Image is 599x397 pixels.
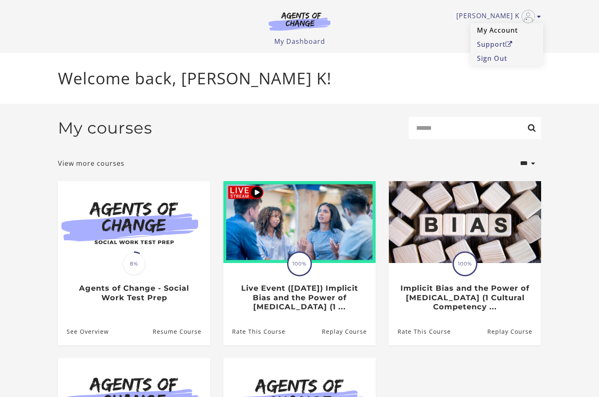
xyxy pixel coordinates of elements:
a: My Dashboard [274,37,325,46]
h3: Live Event ([DATE]) Implicit Bias and the Power of [MEDICAL_DATA] (1 ... [232,284,367,312]
a: Sign Out [470,51,543,65]
a: Implicit Bias and the Power of Peer Support (1 Cultural Competency ...: Resume Course [487,318,541,345]
h3: Agents of Change - Social Work Test Prep [67,284,201,302]
i: Open in a new window [506,41,513,48]
a: Agents of Change - Social Work Test Prep: See Overview [58,318,109,345]
a: My Account [470,23,543,37]
a: View more courses [58,158,125,168]
span: 100% [454,253,476,275]
a: Live Event (8/1/25) Implicit Bias and the Power of Peer Support (1 ...: Rate This Course [223,318,285,345]
span: 8% [123,253,145,275]
a: Implicit Bias and the Power of Peer Support (1 Cultural Competency ...: Rate This Course [389,318,451,345]
img: Agents of Change Logo [260,12,339,31]
a: Toggle menu [456,10,537,23]
h2: My courses [58,118,152,138]
a: Live Event (8/1/25) Implicit Bias and the Power of Peer Support (1 ...: Resume Course [322,318,376,345]
p: Welcome back, [PERSON_NAME] K! [58,66,541,91]
a: SupportOpen in a new window [470,37,543,51]
a: Agents of Change - Social Work Test Prep: Resume Course [153,318,210,345]
span: 100% [288,253,311,275]
h3: Implicit Bias and the Power of [MEDICAL_DATA] (1 Cultural Competency ... [398,284,532,312]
